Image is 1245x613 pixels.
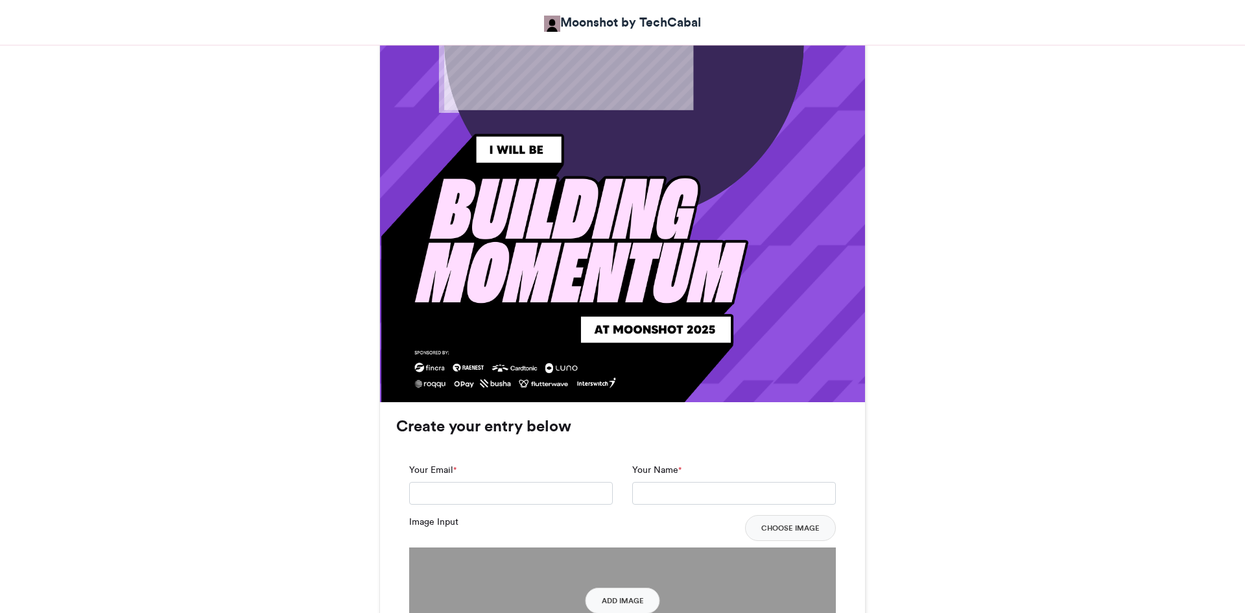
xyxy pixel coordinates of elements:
[409,463,456,477] label: Your Email
[745,515,836,541] button: Choose Image
[632,463,682,477] label: Your Name
[409,515,458,529] label: Image Input
[396,418,849,434] h3: Create your entry below
[381,133,749,416] img: 1758644270.518-78e85bca2c0bcac1f7470696c95d860e6e11da4a.png
[544,16,560,32] img: Moonshot by TechCabal
[544,13,701,32] a: Moonshot by TechCabal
